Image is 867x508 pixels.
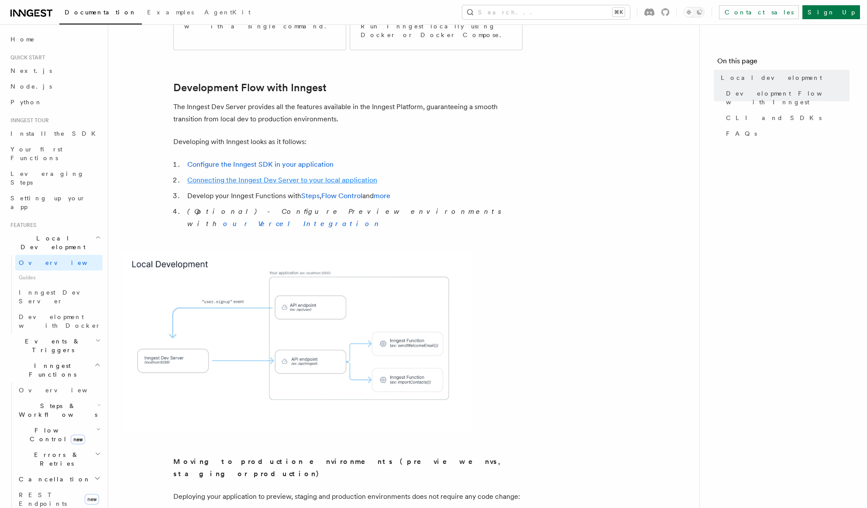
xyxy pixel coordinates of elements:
a: Python [7,94,103,110]
span: CLI and SDKs [726,113,822,122]
span: new [71,435,85,444]
button: Steps & Workflows [15,398,103,422]
a: Documentation [59,3,142,24]
a: Sign Up [802,5,860,19]
a: Your first Functions [7,141,103,166]
a: Development with Docker [15,309,103,333]
a: Inngest Dev Server [15,285,103,309]
button: Search...⌘K [462,5,630,19]
a: Overview [15,255,103,271]
button: Events & Triggers [7,333,103,358]
span: Setting up your app [10,195,86,210]
span: Inngest tour [7,117,49,124]
a: Home [7,31,103,47]
a: Install the SDK [7,126,103,141]
span: Documentation [65,9,137,16]
a: Connecting the Inngest Dev Server to your local application [187,176,377,184]
button: Inngest Functions [7,358,103,382]
span: Inngest Dev Server [19,289,93,305]
span: Inngest Functions [7,361,94,379]
span: Node.js [10,83,52,90]
span: FAQs [726,129,757,138]
a: Node.js [7,79,103,94]
a: Contact sales [719,5,799,19]
span: Overview [19,387,109,394]
span: AgentKit [204,9,251,16]
a: FAQs [722,126,850,141]
p: Developing with Inngest looks as it follows: [173,136,523,148]
span: Next.js [10,67,52,74]
button: Errors & Retries [15,447,103,471]
a: Development Flow with Inngest [722,86,850,110]
a: Flow Control [321,192,362,200]
span: Examples [147,9,194,16]
em: (Optional) - Configure Preview environments with [187,207,506,228]
span: Overview [19,259,109,266]
a: Steps [301,192,320,200]
a: Next.js [7,63,103,79]
a: Local development [717,70,850,86]
p: Run Inngest locally using Docker or Docker Compose. [361,22,512,39]
a: Configure the Inngest SDK in your application [187,160,334,168]
span: new [85,494,99,505]
span: Local development [721,73,822,82]
span: Home [10,35,35,44]
button: Cancellation [15,471,103,487]
a: CLI and SDKs [722,110,850,126]
span: Your first Functions [10,146,62,161]
span: Development with Docker [19,313,101,329]
span: Guides [15,271,103,285]
span: Quick start [7,54,45,61]
span: Flow Control [15,426,96,443]
button: Local Development [7,230,103,255]
li: Develop your Inngest Functions with , and [185,190,523,202]
span: Install the SDK [10,130,101,137]
strong: Moving to production environments (preview envs, staging or production) [173,457,506,478]
a: Leveraging Steps [7,166,103,190]
p: Deploying your application to preview, staging and production environments does not require any c... [173,491,523,503]
a: Examples [142,3,199,24]
span: Errors & Retries [15,450,95,468]
span: Events & Triggers [7,337,95,354]
h4: On this page [717,56,850,70]
div: Local Development [7,255,103,333]
a: Setting up your app [7,190,103,215]
kbd: ⌘K [612,8,625,17]
a: Overview [15,382,103,398]
a: our Vercel Integration [223,220,382,228]
span: Development Flow with Inngest [726,89,850,106]
span: Cancellation [15,475,91,484]
span: Features [7,222,36,229]
span: Python [10,99,42,106]
span: Local Development [7,234,95,251]
a: more [374,192,390,200]
span: Leveraging Steps [10,170,84,186]
a: Development Flow with Inngest [173,82,327,94]
a: AgentKit [199,3,256,24]
span: REST Endpoints [19,491,67,507]
p: The Inngest Dev Server provides all the features available in the Inngest Platform, guaranteeing ... [173,101,523,125]
button: Toggle dark mode [684,7,705,17]
button: Flow Controlnew [15,422,103,447]
img: The Inngest Dev Server runs locally on your machine and communicates with your local application. [122,251,471,433]
span: Steps & Workflows [15,402,97,419]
